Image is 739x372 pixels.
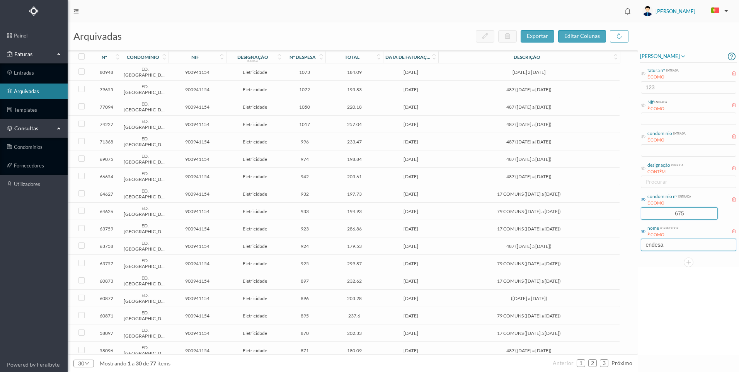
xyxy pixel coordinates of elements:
div: entrada [665,67,679,73]
span: ED. [GEOGRAPHIC_DATA] [124,205,166,217]
span: 79 COMUNS ([DATE] a [DATE]) [440,208,618,214]
span: 487 ([DATE] a [DATE]) [440,87,618,92]
span: 900941154 [170,191,224,197]
li: Página Seguinte [611,357,632,369]
span: 77 [149,360,157,367]
span: mostrando [100,360,126,367]
span: Eletricidade [228,87,282,92]
span: Faturas [12,50,55,58]
span: arquivadas [73,30,122,42]
span: 80948 [93,69,120,75]
span: [PERSON_NAME] [640,52,686,61]
span: 900941154 [170,330,224,336]
div: fatura nº [647,67,665,74]
span: [DATE] [385,261,436,266]
span: 1 [126,360,132,367]
span: 1072 [286,87,324,92]
span: Eletricidade [228,226,282,232]
span: [DATE] [385,208,436,214]
span: 1073 [286,69,324,75]
span: 63759 [93,226,120,232]
span: 198.84 [327,156,381,162]
span: 895 [286,313,324,319]
span: ED. [GEOGRAPHIC_DATA] [124,188,166,200]
span: 257.04 [327,121,381,127]
div: designação [647,162,670,169]
span: 900941154 [170,226,224,232]
span: 900941154 [170,104,224,110]
span: 900941154 [170,348,224,353]
div: condomínio [647,130,672,137]
img: Logo [29,6,39,16]
span: 180.09 [327,348,381,353]
button: PT [705,5,731,17]
span: items [157,360,170,367]
span: 900941154 [170,121,224,127]
div: total [345,54,359,60]
div: É COMO [647,137,686,143]
span: 71368 [93,139,120,145]
div: rubrica [670,162,683,167]
div: nif [191,54,199,60]
span: 487 ([DATE] a [DATE]) [440,121,618,127]
span: Eletricidade [228,330,282,336]
span: [DATE] [385,295,436,301]
div: fornecedor [659,225,679,230]
span: 487 ([DATE] a [DATE]) [440,348,618,353]
span: Eletricidade [228,208,282,214]
span: 17 COMUNS ([DATE] a [DATE]) [440,226,618,232]
span: 60872 [93,295,120,301]
span: [DATE] [385,69,436,75]
span: 900941154 [170,87,224,92]
span: [DATE] [385,348,436,353]
span: Eletricidade [228,156,282,162]
span: 194.93 [327,208,381,214]
div: 30 [78,358,84,369]
span: 900941154 [170,139,224,145]
span: 900941154 [170,295,224,301]
div: É COMO [647,200,691,206]
span: 900941154 [170,278,224,284]
span: 17 COMUNS ([DATE] a [DATE]) [440,191,618,197]
i: icon: bell [623,6,633,16]
span: 996 [286,139,324,145]
span: 487 ([DATE] a [DATE]) [440,156,618,162]
a: 2 [589,357,596,369]
span: Eletricidade [228,243,282,249]
span: 79 COMUNS ([DATE] a [DATE]) [440,313,618,319]
span: 487 ([DATE] a [DATE]) [440,104,618,110]
span: 900941154 [170,313,224,319]
span: 1050 [286,104,324,110]
span: 900941154 [170,174,224,179]
span: 202.33 [327,330,381,336]
span: 932 [286,191,324,197]
span: 900941154 [170,243,224,249]
div: rubrica [247,59,258,62]
span: 487 ([DATE] a [DATE]) [440,139,618,145]
span: ED. [GEOGRAPHIC_DATA] [124,171,166,182]
span: 900941154 [170,156,224,162]
span: [DATE] [385,174,436,179]
span: 74227 [93,121,120,127]
span: Eletricidade [228,104,282,110]
div: nome [647,225,659,232]
span: ED. [GEOGRAPHIC_DATA] [124,240,166,252]
span: Eletricidade [228,191,282,197]
span: ED. [GEOGRAPHIC_DATA] [124,223,166,234]
div: É COMO [647,232,679,238]
span: 193.83 [327,87,381,92]
span: 870 [286,330,324,336]
span: 924 [286,243,324,249]
div: entrada [672,130,686,136]
span: 79 COMUNS ([DATE] a [DATE]) [440,261,618,266]
i: icon: menu-fold [73,9,79,14]
span: 299.87 [327,261,381,266]
span: 923 [286,226,324,232]
span: Eletricidade [228,69,282,75]
span: [DATE] [385,121,436,127]
span: [DATE] [385,139,436,145]
li: 1 [577,359,585,367]
span: 1017 [286,121,324,127]
span: 60873 [93,278,120,284]
span: [DATE] [385,278,436,284]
